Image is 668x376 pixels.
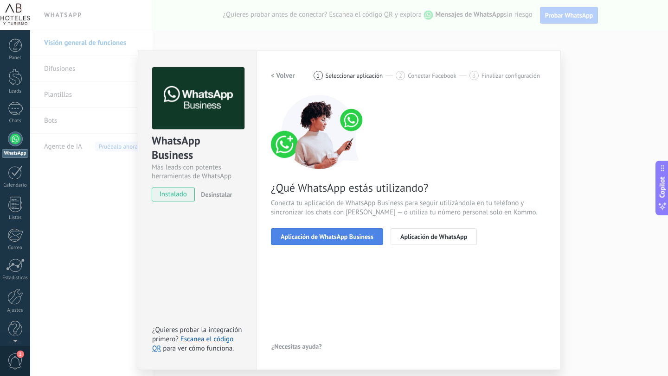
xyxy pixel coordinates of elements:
[109,55,148,61] div: Palabras clave
[152,326,242,344] span: ¿Quieres probar la integración primero?
[39,54,46,61] img: tab_domain_overview_orange.svg
[2,307,29,313] div: Ajustes
[271,228,383,245] button: Aplicación de WhatsApp Business
[2,55,29,61] div: Panel
[658,177,667,198] span: Copilot
[391,228,477,245] button: Aplicación de WhatsApp
[152,335,233,353] a: Escanea el código QR
[271,71,295,80] h2: < Volver
[326,72,383,79] span: Seleccionar aplicación
[2,182,29,188] div: Calendario
[15,15,22,22] img: logo_orange.svg
[316,72,320,80] span: 1
[2,245,29,251] div: Correo
[281,233,373,240] span: Aplicación de WhatsApp Business
[472,72,475,80] span: 3
[2,149,28,158] div: WhatsApp
[271,181,546,195] span: ¿Qué WhatsApp estás utilizando?
[26,15,45,22] div: v 4.0.25
[400,233,467,240] span: Aplicación de WhatsApp
[163,344,234,353] span: para ver cómo funciona.
[271,199,546,217] span: Conecta tu aplicación de WhatsApp Business para seguir utilizándola en tu teléfono y sincronizar ...
[2,88,29,94] div: Leads
[152,163,243,181] div: Más leads con potentes herramientas de WhatsApp
[152,188,194,201] span: instalado
[197,188,232,201] button: Desinstalar
[15,24,22,31] img: website_grey.svg
[49,55,71,61] div: Dominio
[482,72,540,79] span: Finalizar configuración
[399,72,402,80] span: 2
[17,351,24,358] span: 1
[2,118,29,124] div: Chats
[152,133,243,163] div: WhatsApp Business
[2,215,29,221] div: Listas
[201,190,232,199] span: Desinstalar
[271,95,368,169] img: connect number
[271,67,295,84] button: < Volver
[152,67,244,130] img: logo_main.png
[271,343,322,350] span: ¿Necesitas ayuda?
[2,275,29,281] div: Estadísticas
[24,24,104,31] div: Dominio: [DOMAIN_NAME]
[408,72,456,79] span: Conectar Facebook
[271,339,322,353] button: ¿Necesitas ayuda?
[99,54,106,61] img: tab_keywords_by_traffic_grey.svg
